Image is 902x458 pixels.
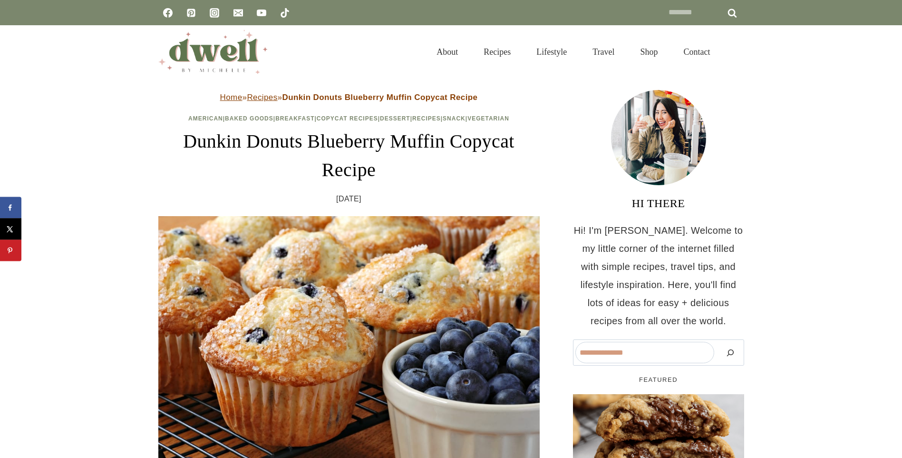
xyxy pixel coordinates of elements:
[247,93,277,102] a: Recipes
[282,93,477,102] strong: Dunkin Donuts Blueberry Muffin Copycat Recipe
[573,221,744,330] p: Hi! I'm [PERSON_NAME]. Welcome to my little corner of the internet filled with simple recipes, tr...
[580,35,627,69] a: Travel
[671,35,723,69] a: Contact
[275,3,294,22] a: TikTok
[220,93,242,102] a: Home
[573,375,744,385] h5: FEATURED
[158,30,268,74] img: DWELL by michelle
[188,115,223,122] a: American
[524,35,580,69] a: Lifestyle
[424,35,471,69] a: About
[336,192,361,206] time: [DATE]
[412,115,441,122] a: Recipes
[728,44,744,60] button: View Search Form
[158,127,540,184] h1: Dunkin Donuts Blueberry Muffin Copycat Recipe
[424,35,723,69] nav: Primary Navigation
[380,115,410,122] a: Dessert
[220,93,478,102] span: » »
[627,35,670,69] a: Shop
[158,3,177,22] a: Facebook
[467,115,509,122] a: Vegetarian
[573,195,744,212] h3: HI THERE
[182,3,201,22] a: Pinterest
[229,3,248,22] a: Email
[443,115,466,122] a: Snack
[719,342,742,363] button: Search
[225,115,273,122] a: Baked Goods
[471,35,524,69] a: Recipes
[317,115,378,122] a: Copycat Recipes
[205,3,224,22] a: Instagram
[188,115,509,122] span: | | | | | | |
[275,115,314,122] a: Breakfast
[252,3,271,22] a: YouTube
